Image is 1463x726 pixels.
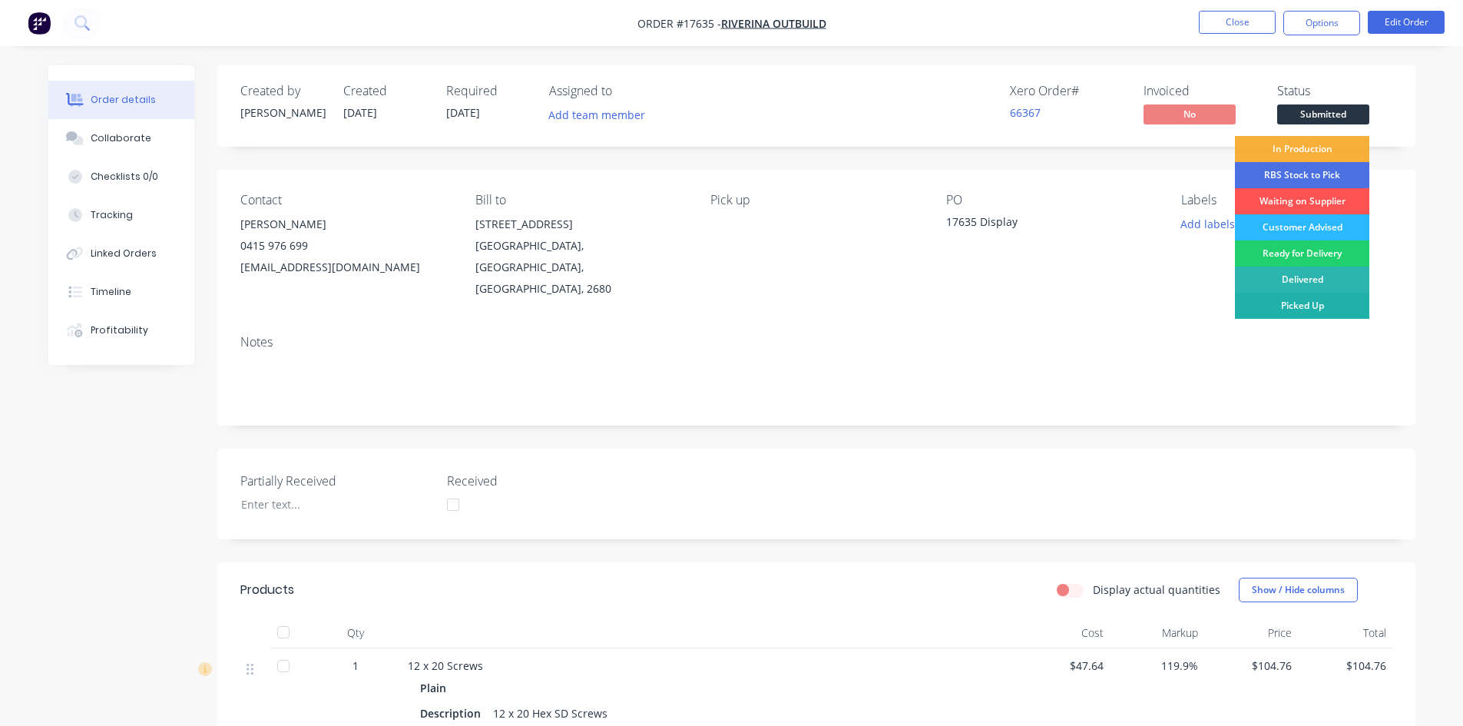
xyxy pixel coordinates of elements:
label: Display actual quantities [1093,582,1220,598]
button: Profitability [48,311,194,350]
button: Checklists 0/0 [48,157,194,196]
span: [DATE] [446,105,480,120]
span: $104.76 [1210,658,1293,674]
div: Assigned to [549,84,703,98]
a: 66367 [1010,105,1041,120]
label: Partially Received [240,472,432,490]
button: Collaborate [48,119,194,157]
button: Timeline [48,273,194,311]
button: Linked Orders [48,234,194,273]
div: 17635 Display [946,214,1138,235]
div: [STREET_ADDRESS][GEOGRAPHIC_DATA], [GEOGRAPHIC_DATA], [GEOGRAPHIC_DATA], 2680 [475,214,686,300]
div: Bill to [475,193,686,207]
button: Tracking [48,196,194,234]
div: Checklists 0/0 [91,170,158,184]
div: Total [1298,618,1392,648]
div: [EMAIL_ADDRESS][DOMAIN_NAME] [240,257,451,278]
div: Cost [1016,618,1110,648]
div: Required [446,84,531,98]
span: 12 x 20 Screws [408,658,483,673]
button: Add team member [549,104,654,125]
div: Created [343,84,428,98]
div: Xero Order # [1010,84,1125,98]
div: RBS Stock to Pick [1235,162,1369,188]
div: PO [946,193,1157,207]
div: Timeline [91,285,131,299]
span: 119.9% [1116,658,1198,674]
div: Ready for Delivery [1235,240,1369,267]
span: Submitted [1277,104,1369,124]
button: Show / Hide columns [1239,578,1358,602]
div: In Production [1235,136,1369,162]
div: Invoiced [1144,84,1259,98]
button: Submitted [1277,104,1369,128]
button: Options [1283,11,1360,35]
span: $104.76 [1304,658,1386,674]
div: Contact [240,193,451,207]
span: Order #17635 - [637,16,721,31]
div: [PERSON_NAME] [240,104,325,121]
a: Riverina Outbuild [721,16,826,31]
span: [DATE] [343,105,377,120]
div: Plain [420,677,452,699]
button: Close [1199,11,1276,34]
div: Description [420,702,487,724]
div: Profitability [91,323,148,337]
div: [PERSON_NAME] [240,214,451,235]
button: Order details [48,81,194,119]
button: Add labels [1173,214,1243,234]
div: [PERSON_NAME]0415 976 699[EMAIL_ADDRESS][DOMAIN_NAME] [240,214,451,278]
div: Qty [309,618,402,648]
div: [STREET_ADDRESS] [475,214,686,235]
div: Picked Up [1235,293,1369,319]
div: Waiting on Supplier [1235,188,1369,214]
div: Notes [240,335,1392,350]
div: Labels [1181,193,1392,207]
label: Received [447,472,639,490]
div: Customer Advised [1235,214,1369,240]
div: Markup [1110,618,1204,648]
span: $47.64 [1022,658,1104,674]
div: 0415 976 699 [240,235,451,257]
div: Products [240,581,294,599]
div: Delivered [1235,267,1369,293]
span: No [1144,104,1236,124]
span: 1 [353,658,359,674]
div: Order details [91,93,156,107]
div: 12 x 20 Hex SD Screws [487,702,614,724]
div: Created by [240,84,325,98]
button: Edit Order [1368,11,1445,34]
div: Price [1204,618,1299,648]
div: Pick up [710,193,921,207]
div: Linked Orders [91,247,157,260]
div: [GEOGRAPHIC_DATA], [GEOGRAPHIC_DATA], [GEOGRAPHIC_DATA], 2680 [475,235,686,300]
img: Factory [28,12,51,35]
div: Status [1277,84,1392,98]
div: Collaborate [91,131,151,145]
div: Tracking [91,208,133,222]
button: Add team member [540,104,653,125]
